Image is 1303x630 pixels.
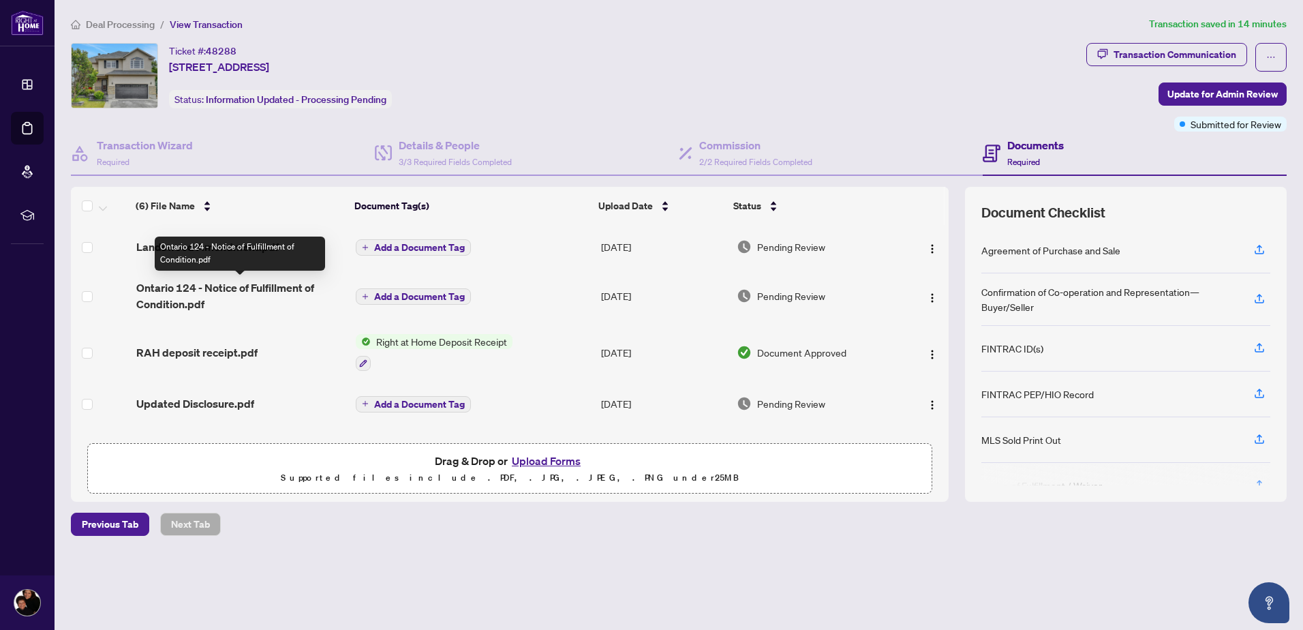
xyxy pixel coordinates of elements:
[508,452,585,470] button: Upload Forms
[356,288,471,305] button: Add a Document Tag
[699,137,812,153] h4: Commission
[1149,16,1287,32] article: Transaction saved in 14 minutes
[921,393,943,415] button: Logo
[1159,82,1287,106] button: Update for Admin Review
[356,334,371,349] img: Status Icon
[136,280,345,312] span: Ontario 124 - Notice of Fulfillment of Condition.pdf
[362,244,369,251] span: plus
[921,236,943,258] button: Logo
[88,444,932,494] span: Drag & Drop orUpload FormsSupported files include .PDF, .JPG, .JPEG, .PNG under25MB
[371,334,512,349] span: Right at Home Deposit Receipt
[362,400,369,407] span: plus
[1007,157,1040,167] span: Required
[160,16,164,32] li: /
[733,198,761,213] span: Status
[374,400,465,409] span: Add a Document Tag
[596,225,731,269] td: [DATE]
[596,425,731,469] td: [DATE]
[699,157,812,167] span: 2/2 Required Fields Completed
[435,452,585,470] span: Drag & Drop or
[921,285,943,307] button: Logo
[356,395,471,412] button: Add a Document Tag
[160,513,221,536] button: Next Tab
[737,396,752,411] img: Document Status
[206,45,236,57] span: 48288
[399,157,512,167] span: 3/3 Required Fields Completed
[349,187,593,225] th: Document Tag(s)
[728,187,897,225] th: Status
[981,284,1238,314] div: Confirmation of Co-operation and Representation—Buyer/Seller
[981,387,1094,402] div: FINTRAC PEP/HIO Record
[927,349,938,360] img: Logo
[72,44,157,108] img: IMG-X12314520_1.jpg
[921,342,943,363] button: Logo
[374,292,465,301] span: Add a Document Tag
[136,344,258,361] span: RAH deposit receipt.pdf
[1266,52,1276,62] span: ellipsis
[169,59,269,75] span: [STREET_ADDRESS]
[14,590,40,616] img: Profile Icon
[1114,44,1236,65] div: Transaction Communication
[356,334,512,371] button: Status IconRight at Home Deposit Receipt
[737,345,752,360] img: Document Status
[399,137,512,153] h4: Details & People
[155,237,325,271] div: Ontario 124 - Notice of Fulfillment of Condition.pdf
[82,513,138,535] span: Previous Tab
[737,288,752,303] img: Document Status
[981,432,1061,447] div: MLS Sold Print Out
[596,382,731,425] td: [DATE]
[136,198,195,213] span: (6) File Name
[1191,117,1281,132] span: Submitted for Review
[927,292,938,303] img: Logo
[71,20,80,29] span: home
[737,239,752,254] img: Document Status
[206,93,386,106] span: Information Updated - Processing Pending
[11,10,44,35] img: logo
[981,203,1105,222] span: Document Checklist
[130,187,349,225] th: (6) File Name
[927,243,938,254] img: Logo
[86,18,155,31] span: Deal Processing
[374,243,465,252] span: Add a Document Tag
[96,470,923,486] p: Supported files include .PDF, .JPG, .JPEG, .PNG under 25 MB
[596,323,731,382] td: [DATE]
[169,90,392,108] div: Status:
[593,187,728,225] th: Upload Date
[97,137,193,153] h4: Transaction Wizard
[1086,43,1247,66] button: Transaction Communication
[71,513,149,536] button: Previous Tab
[981,341,1043,356] div: FINTRAC ID(s)
[362,293,369,300] span: plus
[1248,582,1289,623] button: Open asap
[596,269,731,323] td: [DATE]
[169,43,236,59] div: Ticket #:
[757,345,846,360] span: Document Approved
[927,400,938,410] img: Logo
[1007,137,1064,153] h4: Documents
[757,239,825,254] span: Pending Review
[136,395,254,412] span: Updated Disclosure.pdf
[170,18,243,31] span: View Transaction
[981,243,1120,258] div: Agreement of Purchase and Sale
[356,396,471,412] button: Add a Document Tag
[97,157,129,167] span: Required
[356,239,471,256] button: Add a Document Tag
[757,396,825,411] span: Pending Review
[757,288,825,303] span: Pending Review
[598,198,653,213] span: Upload Date
[1167,83,1278,105] span: Update for Admin Review
[136,239,279,255] span: Landswood Amendment.pdf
